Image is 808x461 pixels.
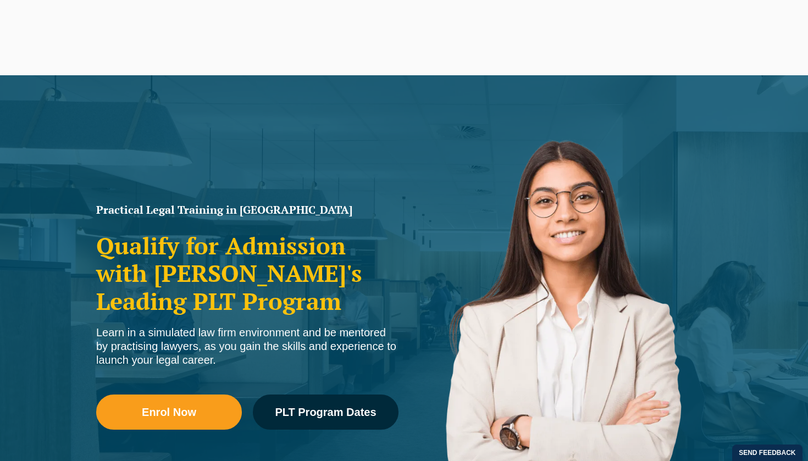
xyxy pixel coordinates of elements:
[96,326,399,367] div: Learn in a simulated law firm environment and be mentored by practising lawyers, as you gain the ...
[142,407,196,418] span: Enrol Now
[96,204,399,215] h1: Practical Legal Training in [GEOGRAPHIC_DATA]
[96,232,399,315] h2: Qualify for Admission with [PERSON_NAME]'s Leading PLT Program
[275,407,376,418] span: PLT Program Dates
[253,395,399,430] a: PLT Program Dates
[96,395,242,430] a: Enrol Now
